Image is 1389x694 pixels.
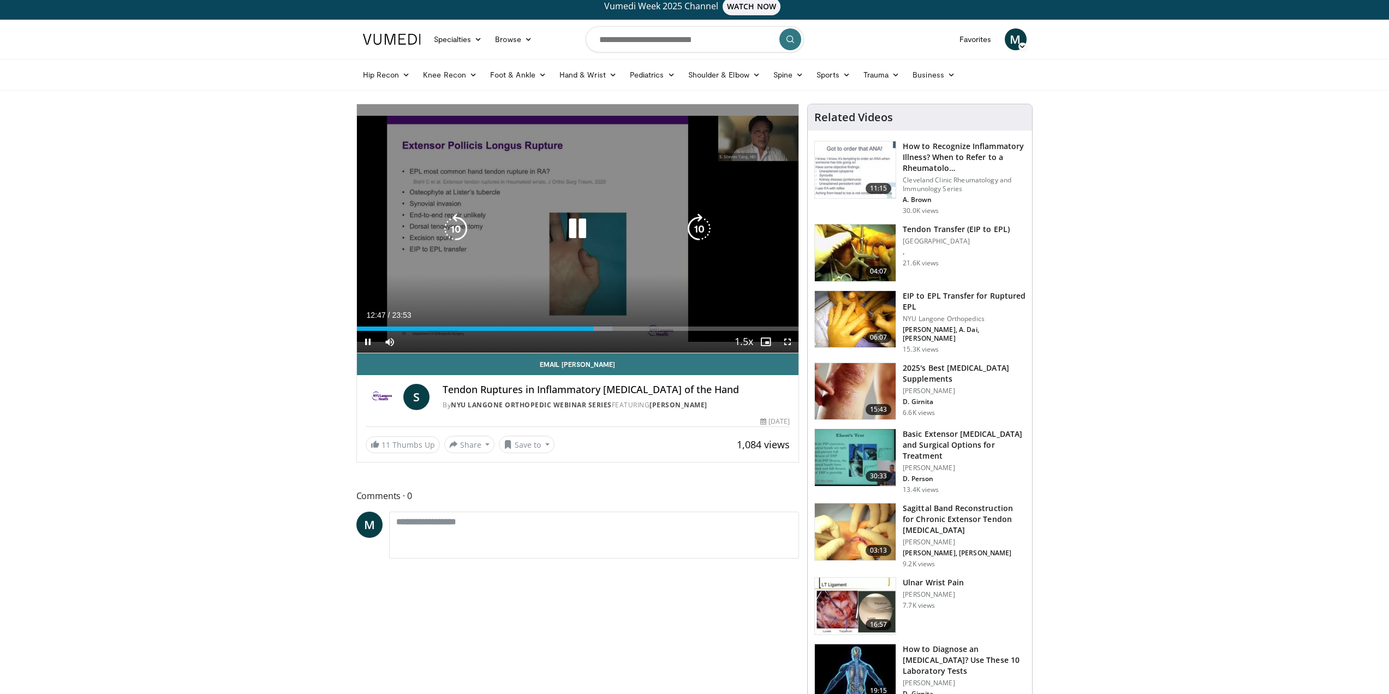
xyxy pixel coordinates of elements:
a: Spine [767,64,810,86]
button: Save to [499,436,555,453]
h3: Tendon Transfer (EIP to EPL) [903,224,1010,235]
span: 06:07 [866,332,892,343]
button: Share [444,436,495,453]
a: Pediatrics [623,64,682,86]
h4: Related Videos [814,111,893,124]
span: / [388,311,390,319]
a: 06:07 EIP to EPL Transfer for Ruptured EPL NYU Langone Orthopedics [PERSON_NAME], A. Dai, [PERSON... [814,290,1026,354]
input: Search topics, interventions [586,26,804,52]
a: Hand & Wrist [553,64,623,86]
div: [DATE] [760,417,790,426]
p: 30.0K views [903,206,939,215]
a: M [356,512,383,538]
h4: Tendon Ruptures in Inflammatory [MEDICAL_DATA] of the Hand [443,384,790,396]
button: Playback Rate [733,331,755,353]
h3: 2025's Best [MEDICAL_DATA] Supplements [903,363,1026,384]
p: D. Girnita [903,398,1026,406]
img: b81ec0fd-40f7-4555-84dc-38527f719aec.150x105_q85_crop-smart_upscale.jpg [815,503,896,560]
a: Trauma [857,64,907,86]
p: 13.4K views [903,485,939,494]
a: Favorites [953,28,998,50]
p: . [903,248,1010,257]
p: [PERSON_NAME], A. Dai, [PERSON_NAME] [903,325,1026,343]
h3: Sagittal Band Reconstruction for Chronic Extensor Tendon [MEDICAL_DATA] [903,503,1026,536]
h3: How to Diagnose an [MEDICAL_DATA]? Use These 10 Laboratory Tests [903,644,1026,677]
p: [PERSON_NAME], [PERSON_NAME] [903,549,1026,557]
p: 21.6K views [903,259,939,268]
span: 11 [381,440,390,450]
p: Cleveland Clinic Rheumatology and Immunology Series [903,176,1026,193]
img: VuMedi Logo [363,34,421,45]
span: 30:33 [866,471,892,482]
button: Pause [357,331,379,353]
a: 30:33 Basic Extensor [MEDICAL_DATA] and Surgical Options for Treatment [PERSON_NAME] D. Person 13... [814,429,1026,494]
a: 15:43 2025's Best [MEDICAL_DATA] Supplements [PERSON_NAME] D. Girnita 6.6K views [814,363,1026,420]
img: EIP_to_EPL_100010392_2.jpg.150x105_q85_crop-smart_upscale.jpg [815,224,896,281]
a: 11:15 How to Recognize Inflammatory Illness? When to Refer to a Rheumatolo… Cleveland Clinic Rheu... [814,141,1026,215]
p: [GEOGRAPHIC_DATA] [903,237,1010,246]
h3: Ulnar Wrist Pain [903,577,964,588]
img: a4ffbba0-1ac7-42f2-b939-75c3e3ac8db6.150x105_q85_crop-smart_upscale.jpg [815,291,896,348]
a: Hip Recon [356,64,417,86]
video-js: Video Player [357,104,799,353]
a: Shoulder & Elbow [682,64,767,86]
p: [PERSON_NAME] [903,464,1026,472]
div: By FEATURING [443,400,790,410]
p: 9.2K views [903,560,935,568]
p: [PERSON_NAME] [903,387,1026,395]
a: Foot & Ankle [484,64,553,86]
div: Progress Bar [357,327,799,331]
a: 16:57 Ulnar Wrist Pain [PERSON_NAME] 7.7K views [814,577,1026,635]
img: NYU Langone Orthopedic Webinar Series [366,384,400,410]
p: [PERSON_NAME] [903,590,964,599]
p: [PERSON_NAME] [903,679,1026,687]
img: 5cecf4a9-46a2-4e70-91ad-1322486e7ee4.150x105_q85_crop-smart_upscale.jpg [815,141,896,198]
a: Business [906,64,962,86]
p: A. Brown [903,195,1026,204]
span: 04:07 [866,266,892,277]
span: 15:43 [866,404,892,415]
p: [PERSON_NAME] [903,538,1026,547]
a: 03:13 Sagittal Band Reconstruction for Chronic Extensor Tendon [MEDICAL_DATA] [PERSON_NAME] [PERS... [814,503,1026,568]
a: Sports [810,64,857,86]
a: NYU Langone Orthopedic Webinar Series [451,400,612,410]
img: bed40874-ca21-42dc-8a42-d9b09b7d8d58.150x105_q85_crop-smart_upscale.jpg [815,429,896,486]
a: 04:07 Tendon Transfer (EIP to EPL) [GEOGRAPHIC_DATA] . 21.6K views [814,224,1026,282]
h3: EIP to EPL Transfer for Ruptured EPL [903,290,1026,312]
p: 7.7K views [903,601,935,610]
h3: Basic Extensor [MEDICAL_DATA] and Surgical Options for Treatment [903,429,1026,461]
a: 11 Thumbs Up [366,436,440,453]
img: 9e2d7bb5-a255-4baa-9754-2880e8670947.150x105_q85_crop-smart_upscale.jpg [815,578,896,634]
a: S [403,384,430,410]
a: [PERSON_NAME] [649,400,707,410]
span: 11:15 [866,183,892,194]
p: 15.3K views [903,345,939,354]
a: Specialties [427,28,489,50]
span: 1,084 views [737,438,790,451]
p: D. Person [903,474,1026,483]
a: Browse [488,28,539,50]
a: Email [PERSON_NAME] [357,353,799,375]
span: Comments 0 [356,489,800,503]
a: M [1005,28,1027,50]
p: 6.6K views [903,408,935,417]
span: 16:57 [866,619,892,630]
span: 12:47 [367,311,386,319]
a: Knee Recon [416,64,484,86]
h3: How to Recognize Inflammatory Illness? When to Refer to a Rheumatolo… [903,141,1026,174]
img: 281e1a3d-dfe2-4a67-894e-a40ffc0c4a99.150x105_q85_crop-smart_upscale.jpg [815,363,896,420]
button: Fullscreen [777,331,798,353]
span: 03:13 [866,545,892,556]
span: 23:53 [392,311,411,319]
p: NYU Langone Orthopedics [903,315,1026,323]
button: Mute [379,331,401,353]
button: Enable picture-in-picture mode [755,331,777,353]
